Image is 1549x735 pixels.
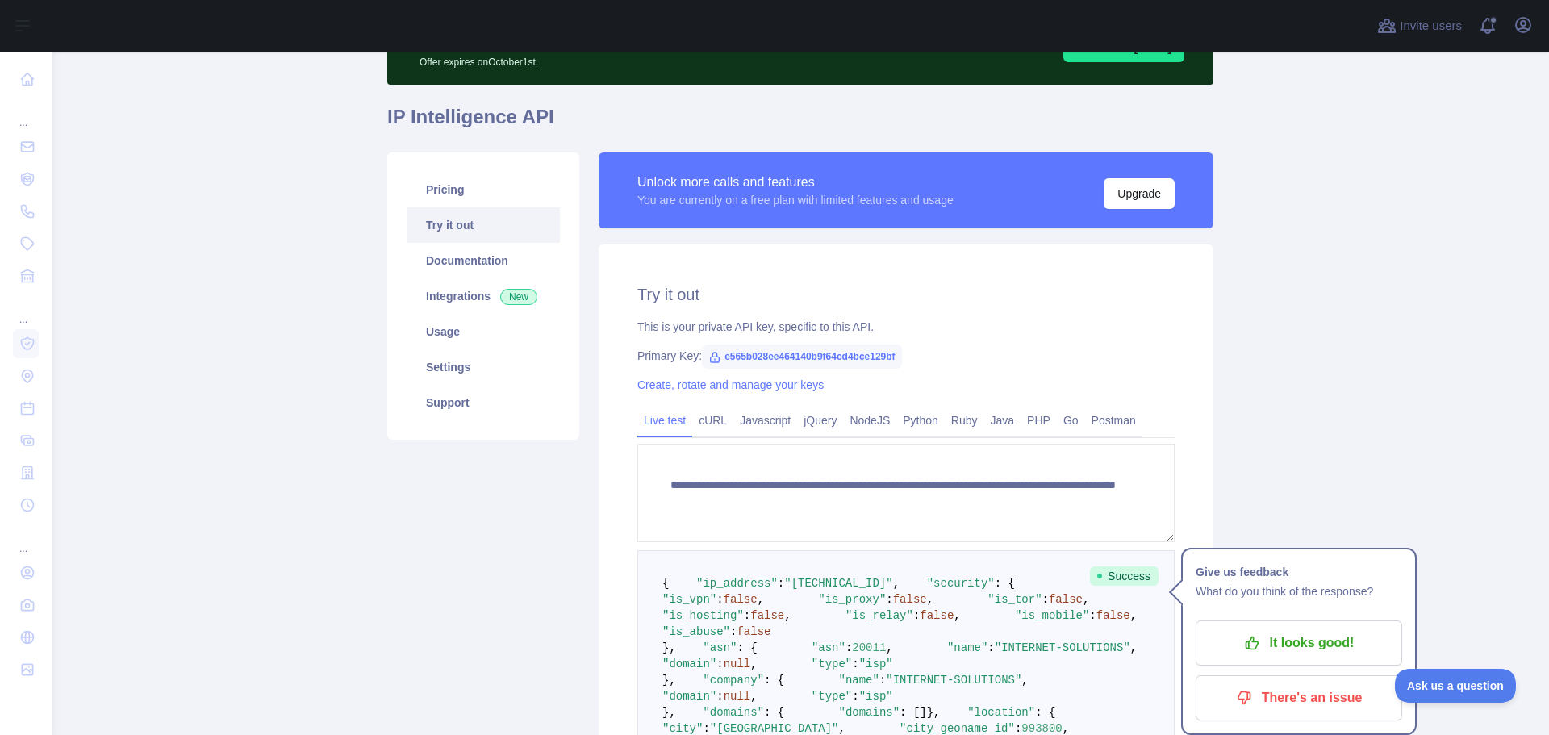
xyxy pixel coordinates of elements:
span: null [724,658,751,670]
div: Unlock more calls and features [637,173,954,192]
span: "is_mobile" [1015,609,1089,622]
span: "domains" [838,706,900,719]
div: ... [13,97,39,129]
span: false [1096,609,1130,622]
a: Usage [407,314,560,349]
a: jQuery [797,407,843,433]
span: : [730,625,737,638]
a: Support [407,385,560,420]
span: { [662,577,669,590]
span: : { [764,706,784,719]
span: , [750,658,757,670]
span: : [879,674,886,687]
div: This is your private API key, specific to this API. [637,319,1175,335]
span: false [893,593,927,606]
span: , [1130,641,1137,654]
a: Python [896,407,945,433]
span: : [845,641,852,654]
span: null [724,690,751,703]
a: Create, rotate and manage your keys [637,378,824,391]
a: NodeJS [843,407,896,433]
span: : [886,593,892,606]
span: "is_proxy" [818,593,886,606]
a: Integrations New [407,278,560,314]
button: Invite users [1374,13,1465,39]
span: "isp" [859,658,893,670]
span: false [750,609,784,622]
span: , [758,593,764,606]
span: "asn" [703,641,737,654]
span: Success [1090,566,1159,586]
span: : [778,577,784,590]
span: , [1063,722,1069,735]
span: "is_vpn" [662,593,716,606]
span: , [750,690,757,703]
span: "name" [947,641,987,654]
span: : { [764,674,784,687]
h2: Try it out [637,283,1175,306]
span: , [886,641,892,654]
a: Java [984,407,1021,433]
span: "ip_address" [696,577,778,590]
span: : { [737,641,757,654]
span: }, [662,706,676,719]
span: "domain" [662,690,716,703]
span: "is_hosting" [662,609,744,622]
p: It looks good! [1208,629,1390,657]
a: Pricing [407,172,560,207]
span: : [913,609,920,622]
span: : [716,690,723,703]
span: "asn" [812,641,845,654]
span: "city" [662,722,703,735]
span: "location" [967,706,1035,719]
div: ... [13,294,39,326]
a: Settings [407,349,560,385]
span: New [500,289,537,305]
a: Try it out [407,207,560,243]
span: , [838,722,845,735]
span: : [1042,593,1049,606]
span: 993800 [1021,722,1062,735]
span: : [1015,722,1021,735]
span: "[TECHNICAL_ID]" [784,577,892,590]
span: false [737,625,770,638]
span: "domain" [662,658,716,670]
span: : [1089,609,1096,622]
a: Postman [1085,407,1142,433]
p: There's an issue [1208,684,1390,712]
a: Live test [637,407,692,433]
button: It looks good! [1196,620,1402,666]
p: What do you think of the response? [1196,582,1402,601]
a: PHP [1021,407,1057,433]
span: : [703,722,709,735]
button: There's an issue [1196,675,1402,720]
span: false [920,609,954,622]
span: : { [1035,706,1055,719]
span: "type" [812,690,852,703]
span: , [1083,593,1089,606]
span: false [1049,593,1083,606]
span: , [927,593,933,606]
span: : [852,690,858,703]
span: "is_tor" [987,593,1042,606]
span: : [852,658,858,670]
a: Documentation [407,243,560,278]
span: "[GEOGRAPHIC_DATA]" [710,722,839,735]
span: : [987,641,994,654]
iframe: Toggle Customer Support [1395,669,1517,703]
span: "isp" [859,690,893,703]
span: e565b028ee464140b9f64cd4bce129bf [702,345,902,369]
div: ... [13,523,39,555]
p: Offer expires on October 1st. [420,49,862,69]
a: Go [1057,407,1085,433]
a: Javascript [733,407,797,433]
span: "security" [927,577,995,590]
span: "is_abuse" [662,625,730,638]
div: Primary Key: [637,348,1175,364]
span: Invite users [1400,17,1462,35]
div: You are currently on a free plan with limited features and usage [637,192,954,208]
span: : { [995,577,1015,590]
a: cURL [692,407,733,433]
a: Ruby [945,407,984,433]
span: }, [662,641,676,654]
